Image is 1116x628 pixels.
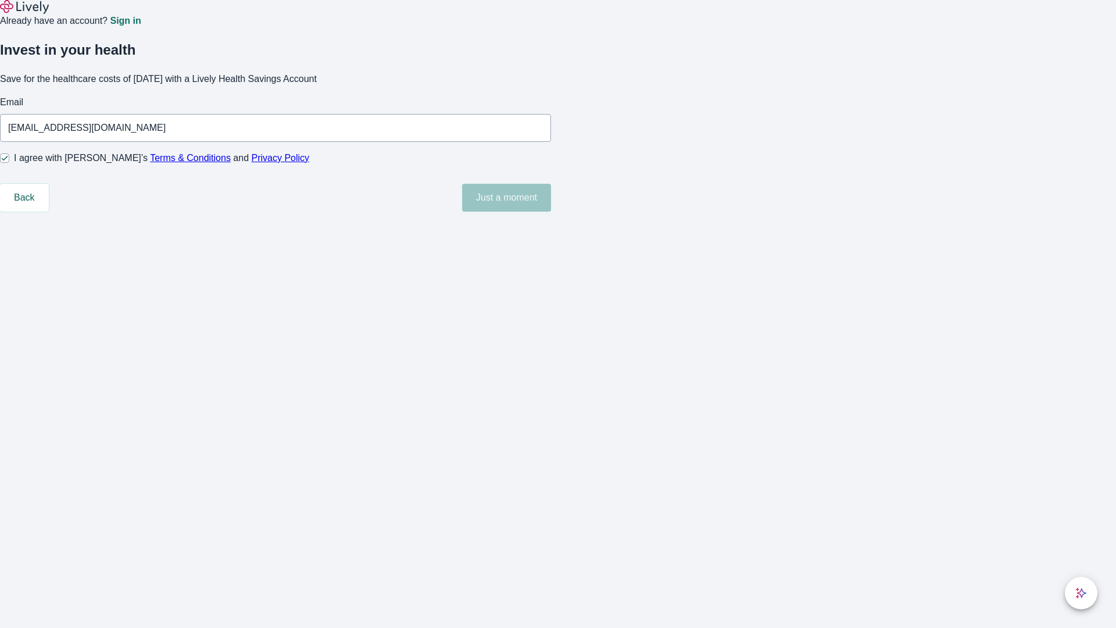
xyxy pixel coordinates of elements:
a: Sign in [110,16,141,26]
span: I agree with [PERSON_NAME]’s and [14,151,309,165]
svg: Lively AI Assistant [1075,587,1087,599]
button: chat [1065,577,1097,609]
a: Terms & Conditions [150,153,231,163]
a: Privacy Policy [252,153,310,163]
